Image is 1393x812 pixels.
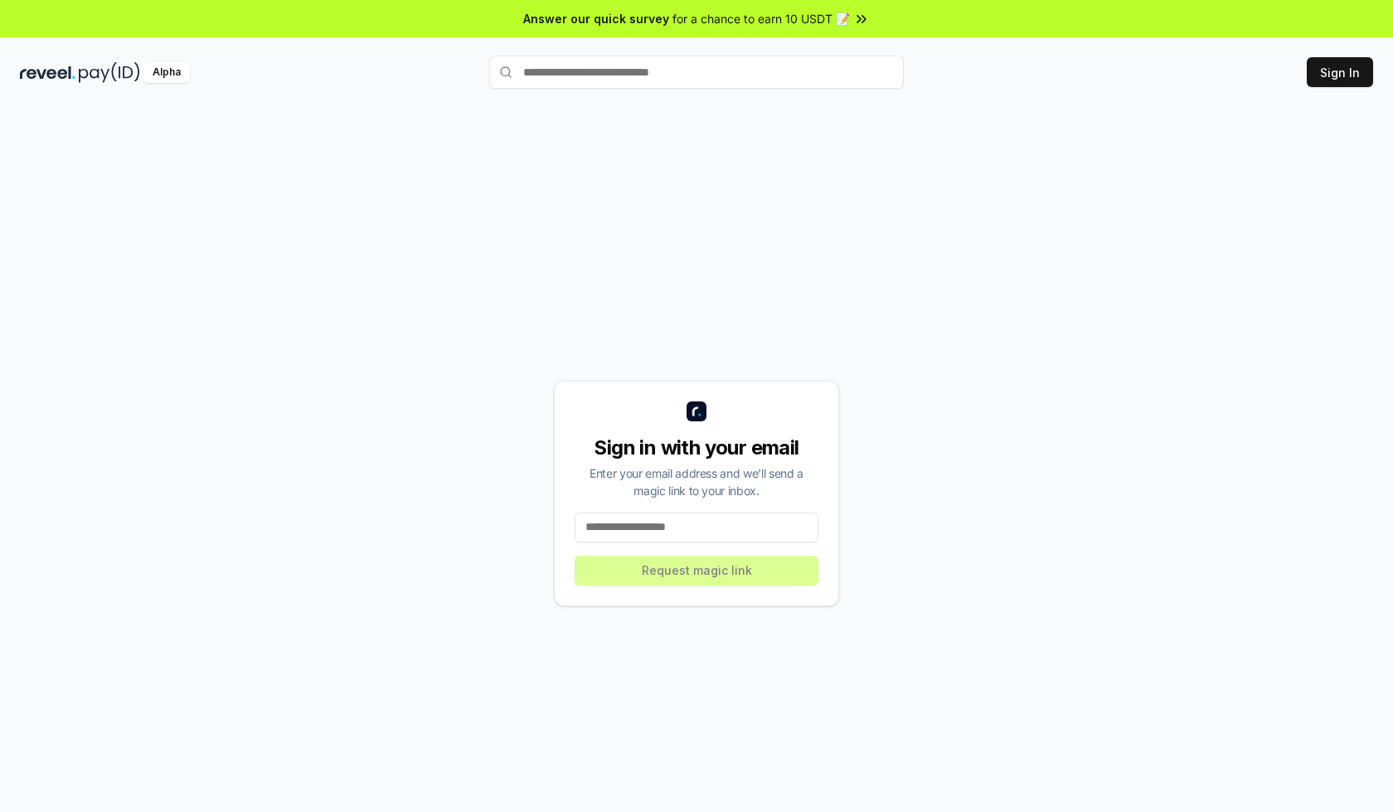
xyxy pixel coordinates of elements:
[523,10,669,27] span: Answer our quick survey
[1307,57,1373,87] button: Sign In
[79,62,140,83] img: pay_id
[143,62,190,83] div: Alpha
[687,401,706,421] img: logo_small
[575,435,818,461] div: Sign in with your email
[672,10,850,27] span: for a chance to earn 10 USDT 📝
[20,62,75,83] img: reveel_dark
[575,464,818,499] div: Enter your email address and we’ll send a magic link to your inbox.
